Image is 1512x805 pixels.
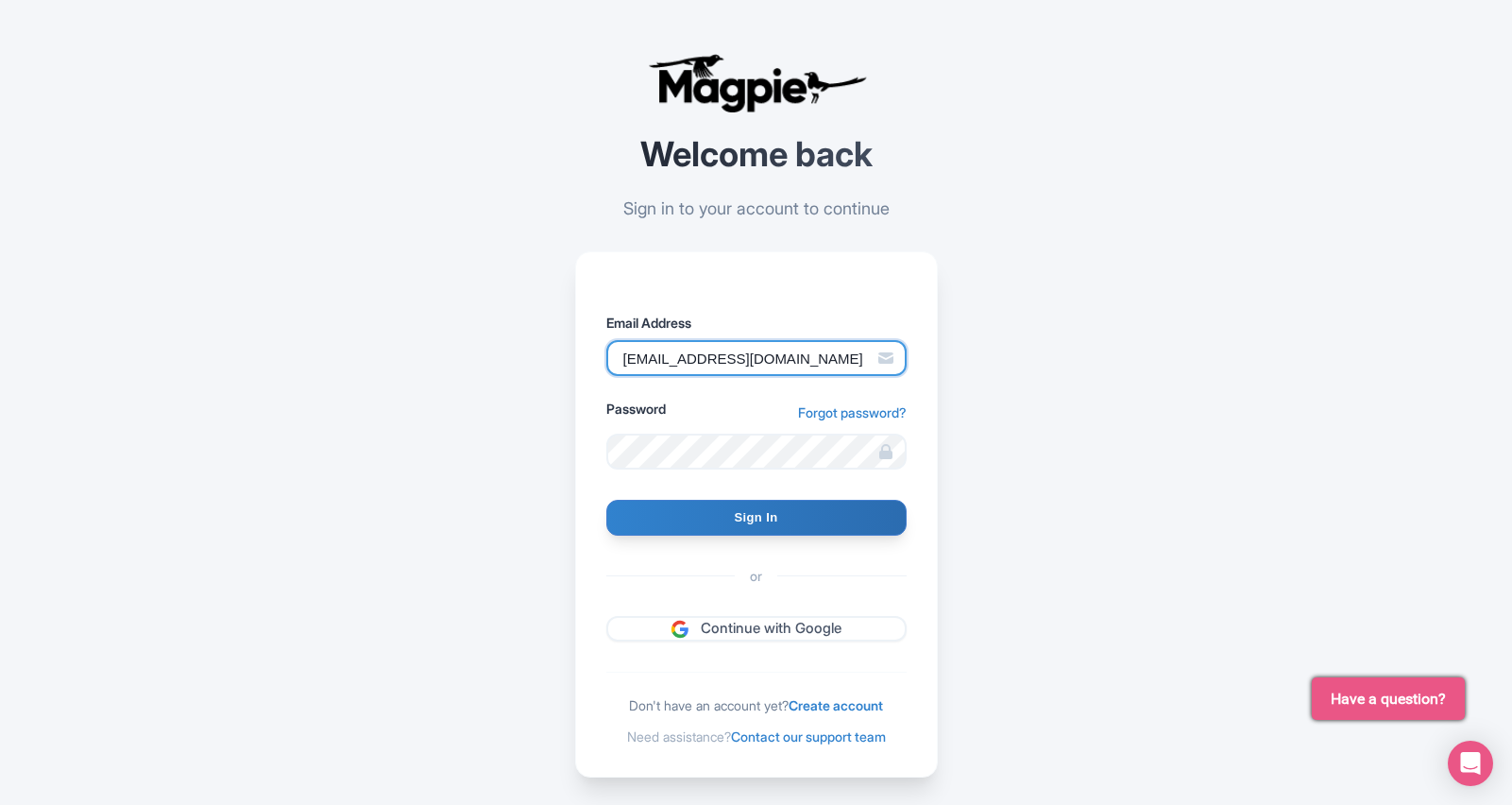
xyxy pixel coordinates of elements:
input: Enter your email address [606,340,907,376]
span: Have a question? [1331,688,1446,711]
a: Continue with Google [606,616,907,642]
div: Need assistance? [606,727,907,746]
input: Sign In [606,500,907,536]
img: logo-ab69f6fb50320c5b225c76a69d11143b.png [643,53,870,113]
button: Have a question? [1312,677,1465,720]
div: Open Intercom Messenger [1448,741,1493,786]
a: Create account [789,697,883,713]
label: Email Address [606,313,907,333]
a: Contact our support team [731,728,886,745]
div: Don't have an account yet? [606,695,907,715]
span: or [735,566,777,586]
label: Password [606,399,666,419]
a: Forgot password? [798,402,907,422]
h2: Welcome back [575,136,938,174]
p: Sign in to your account to continue [575,196,938,221]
